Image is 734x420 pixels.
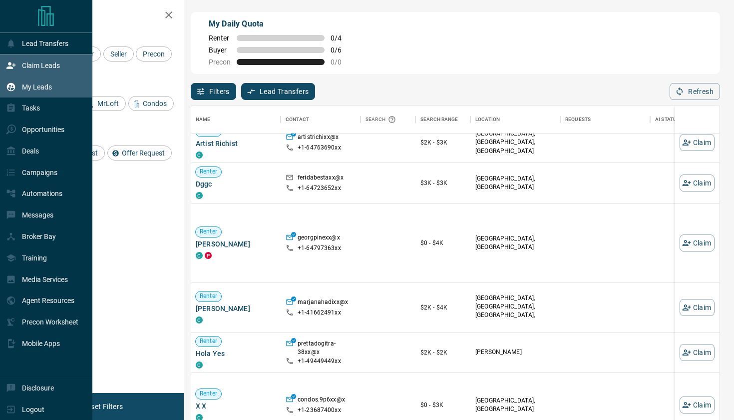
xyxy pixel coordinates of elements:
button: Filters [191,83,236,100]
p: +1- 49449449xx [298,357,341,365]
span: Artist Richist [196,138,276,148]
div: MrLoft [83,96,126,111]
div: Requests [560,105,650,133]
button: Claim [680,234,715,251]
p: +1- 23687400xx [298,406,341,414]
p: $2K - $2K [420,348,465,357]
button: Claim [680,344,715,361]
div: condos.ca [196,151,203,158]
div: Contact [286,105,309,133]
span: 0 / 4 [331,34,353,42]
span: Offer Request [118,149,168,157]
span: Seller [107,50,130,58]
span: Renter [196,292,221,300]
div: Location [470,105,560,133]
p: $0 - $3K [420,400,465,409]
div: Offer Request [107,145,172,160]
p: [GEOGRAPHIC_DATA], [GEOGRAPHIC_DATA] [475,396,555,413]
span: Precon [139,50,168,58]
button: Lead Transfers [241,83,316,100]
h2: Filters [32,10,174,22]
button: Claim [680,174,715,191]
p: +1- 41662491xx [298,308,341,317]
p: marjanahadixx@x [298,298,348,308]
p: $3K - $3K [420,178,465,187]
button: Claim [680,134,715,151]
span: Renter [209,34,231,42]
div: condos.ca [196,192,203,199]
span: Hola Yes [196,348,276,358]
span: Precon [209,58,231,66]
p: +1- 64723652xx [298,184,341,192]
div: Name [191,105,281,133]
div: Contact [281,105,361,133]
span: Renter [196,337,221,345]
p: georgpinexx@x [298,233,340,244]
button: Claim [680,299,715,316]
div: Search Range [420,105,458,133]
p: [GEOGRAPHIC_DATA], [GEOGRAPHIC_DATA], [GEOGRAPHIC_DATA] [475,129,555,155]
div: Location [475,105,500,133]
p: +1- 64797363xx [298,244,341,252]
div: condos.ca [196,252,203,259]
div: Condos [128,96,174,111]
p: prettadogitra-38xx@x [298,339,356,356]
span: Renter [196,389,221,398]
div: condos.ca [196,316,203,323]
div: AI Status [655,105,680,133]
span: Condos [139,99,170,107]
p: artistrichixx@x [298,133,339,143]
p: $0 - $4K [420,238,465,247]
p: $2K - $4K [420,303,465,312]
span: 0 / 6 [331,46,353,54]
span: Renter [196,227,221,236]
p: [PERSON_NAME] [475,348,555,356]
span: MrLoft [94,99,122,107]
p: [GEOGRAPHIC_DATA], [GEOGRAPHIC_DATA] [475,174,555,191]
p: [GEOGRAPHIC_DATA], [GEOGRAPHIC_DATA] [475,234,555,251]
div: Name [196,105,211,133]
span: Dggc [196,179,276,189]
div: Precon [136,46,172,61]
div: Search Range [415,105,470,133]
button: Claim [680,396,715,413]
div: condos.ca [196,361,203,368]
p: +1- 64763690xx [298,143,341,152]
button: Reset Filters [76,398,129,415]
p: $2K - $3K [420,138,465,147]
span: Buyer [209,46,231,54]
p: [GEOGRAPHIC_DATA], [GEOGRAPHIC_DATA], [GEOGRAPHIC_DATA], [GEOGRAPHIC_DATA] | [GEOGRAPHIC_DATA] [475,294,555,337]
button: Refresh [670,83,720,100]
span: 0 / 0 [331,58,353,66]
span: X X [196,401,276,411]
div: Search [366,105,398,133]
div: Requests [565,105,591,133]
p: condos.9p6xx@x [298,395,345,406]
div: property.ca [205,252,212,259]
div: Seller [103,46,134,61]
span: [PERSON_NAME] [196,239,276,249]
p: feridabestaxx@x [298,173,344,184]
p: My Daily Quota [209,18,353,30]
span: [PERSON_NAME] [196,303,276,313]
span: Renter [196,167,221,176]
